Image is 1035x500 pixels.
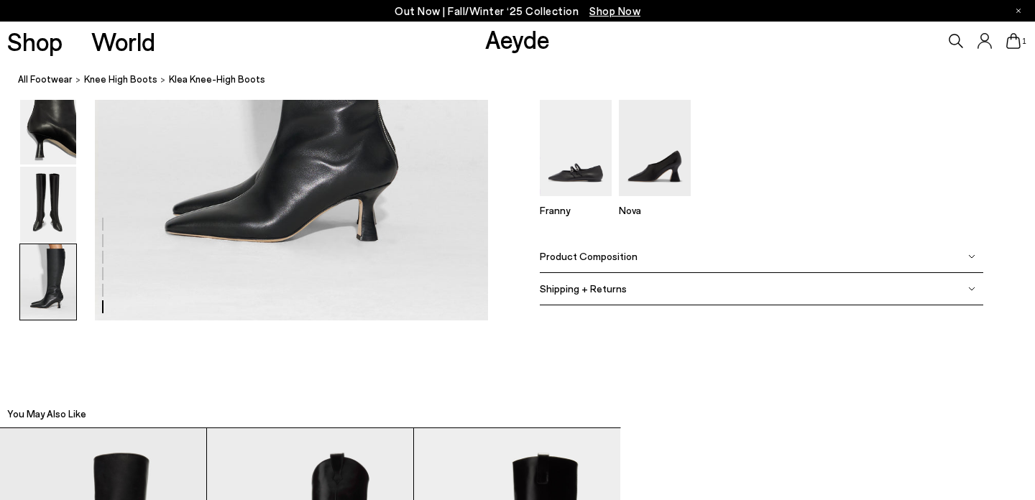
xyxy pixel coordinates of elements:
img: Franny Double-Strap Flats [540,101,612,196]
p: Franny [540,204,612,216]
a: Shop [7,29,63,54]
nav: breadcrumb [18,60,1035,100]
span: 1 [1021,37,1028,45]
img: Klea Knee-High Boots - Image 4 [20,89,76,165]
a: Nova Regal Pumps Nova [619,186,691,216]
a: 1 [1006,33,1021,49]
a: Franny Double-Strap Flats Franny [540,186,612,216]
h2: You May Also Like [7,407,86,421]
span: Navigate to /collections/new-in [589,4,640,17]
a: knee high boots [84,72,157,87]
img: svg%3E [968,285,975,292]
img: Klea Knee-High Boots - Image 6 [20,244,76,320]
a: Aeyde [485,24,550,54]
a: World [91,29,155,54]
p: Out Now | Fall/Winter ‘25 Collection [395,2,640,20]
img: svg%3E [968,253,975,260]
p: Nova [619,204,691,216]
span: knee high boots [84,73,157,85]
span: Shipping + Returns [540,283,627,295]
img: Klea Knee-High Boots - Image 5 [20,167,76,242]
span: Klea Knee-High Boots [169,72,265,87]
span: Product Composition [540,251,638,263]
img: Nova Regal Pumps [619,101,691,196]
a: All Footwear [18,72,73,87]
